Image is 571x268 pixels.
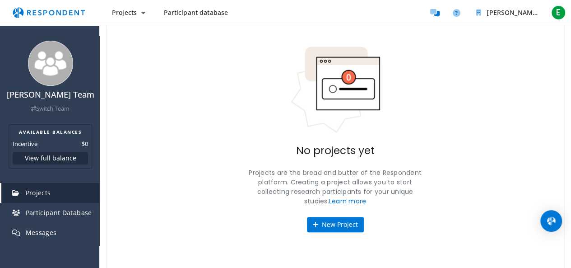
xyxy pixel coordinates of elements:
dt: Incentive [13,139,37,148]
p: Projects are the bread and butter of the Respondent platform. Creating a project allows you to st... [245,168,426,206]
dd: $0 [82,139,88,148]
h4: [PERSON_NAME] Team [6,90,95,99]
span: Projects [26,188,51,197]
section: Balance summary [9,124,92,169]
a: Message participants [426,4,444,22]
span: E [551,5,566,20]
img: No projects indicator [290,46,381,134]
button: E [549,5,567,21]
a: Participant database [156,5,235,21]
a: Help and support [447,4,465,22]
a: Switch Team [31,105,70,113]
button: Projects [105,5,153,21]
button: View full balance [13,152,88,165]
a: Learn more [329,197,367,206]
img: team_avatar_256.png [28,41,73,86]
h2: AVAILABLE BALANCES [13,128,88,136]
h2: No projects yet [296,145,375,157]
button: New Project [307,217,364,232]
span: Projects [112,8,137,17]
img: respondent-logo.png [7,4,90,21]
span: Participant Database [26,208,92,217]
button: Edward Mungai Team [469,5,546,21]
span: Participant database [163,8,228,17]
span: [PERSON_NAME] Team [487,8,557,17]
span: Messages [26,228,57,237]
div: Open Intercom Messenger [540,210,562,232]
